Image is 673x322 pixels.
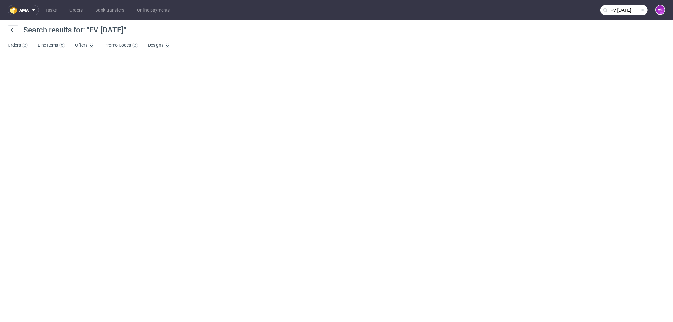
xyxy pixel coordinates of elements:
[66,5,86,15] a: Orders
[10,7,19,14] img: logo
[19,8,29,12] span: ama
[148,40,170,50] a: Designs
[8,5,39,15] button: ama
[133,5,174,15] a: Online payments
[8,40,28,50] a: Orders
[75,40,94,50] a: Offers
[42,5,61,15] a: Tasks
[92,5,128,15] a: Bank transfers
[38,40,65,50] a: Line Items
[656,5,665,14] figcaption: AŁ
[23,26,126,34] span: Search results for: "FV [DATE]"
[104,40,138,50] a: Promo Codes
